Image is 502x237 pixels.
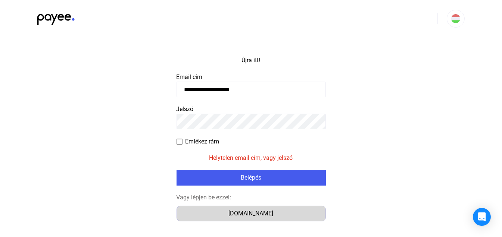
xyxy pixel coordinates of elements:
button: Belépés [177,170,326,186]
div: Intercom Messenger megnyitása [473,208,491,226]
font: Belépés [241,174,261,181]
font: Helytelen email cím, vagy jelszó [209,154,293,161]
font: Újra itt! [242,57,261,64]
font: Vagy lépjen be ezzel: [177,194,231,201]
font: Emlékez rám [185,138,219,145]
font: Email cím [177,73,203,80]
a: [DOMAIN_NAME] [177,210,326,217]
font: [DOMAIN_NAME] [229,210,274,217]
button: [DOMAIN_NAME] [177,206,326,221]
font: Jelszó [177,105,194,113]
button: HU [447,10,465,28]
img: black-payee-blue-dot.svg [37,10,75,25]
img: HU [451,14,460,23]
